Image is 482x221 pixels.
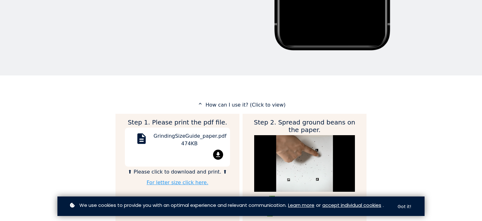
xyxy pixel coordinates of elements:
h2: Step 1. Please print the pdf file. [125,119,230,126]
h2: Step 2. Spread ground beans on the paper. [252,119,357,134]
a: For letter size click here. [147,180,208,185]
p: How can I use it? (Click to view) [115,101,367,109]
a: Learn more [288,202,314,209]
mat-icon: expand_less [196,101,204,107]
span: We use cookies to provide you with an optimal experience and relevant communication. [79,202,287,209]
div: GrindingSizeGuide_paper.pdf 474KB [153,132,225,150]
a: accept individual cookies [322,202,381,209]
p: ✅ It’s enough for one bean. ✅ Sprinkle a pinch of powder like salt. ✅ Dust fines on each marker. [252,195,357,218]
button: Got it! [392,201,417,213]
mat-icon: description [134,132,149,147]
p: or . [68,202,388,209]
mat-icon: file_download [213,150,223,160]
img: guide [254,135,355,192]
p: ⬆ Please click to download and print. ⬆ [125,168,230,176]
